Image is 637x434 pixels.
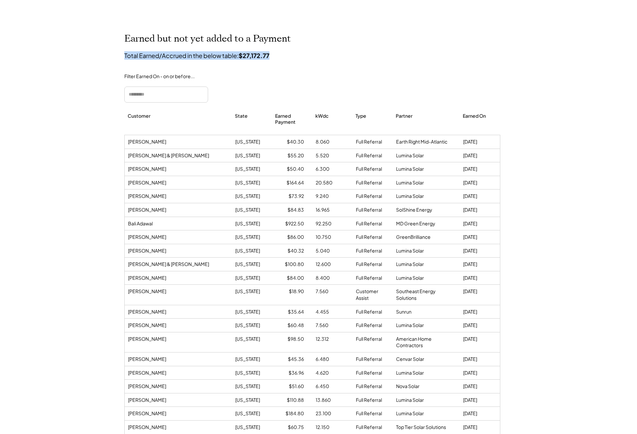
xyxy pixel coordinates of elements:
[316,152,349,159] div: 5.520
[275,309,309,315] div: $35.64
[356,275,389,281] div: Full Referral
[356,370,389,376] div: Full Referral
[356,113,389,119] div: Type
[463,193,497,200] div: [DATE]
[356,288,389,301] div: Customer Assist
[316,166,349,172] div: 6.300
[128,356,229,363] div: [PERSON_NAME]
[128,383,229,390] div: [PERSON_NAME]
[396,336,456,349] div: American Home Contractors
[463,383,497,390] div: [DATE]
[463,113,496,119] div: Earned On
[128,410,229,417] div: [PERSON_NAME]
[235,336,269,342] div: [US_STATE]
[463,139,497,145] div: [DATE]
[235,309,269,315] div: [US_STATE]
[235,261,269,268] div: [US_STATE]
[128,288,229,295] div: [PERSON_NAME]
[275,113,309,125] div: Earned Payment
[396,261,456,268] div: Lumina Solar
[396,424,456,431] div: Top Tier Solar Solutions
[356,261,389,268] div: Full Referral
[239,52,269,59] strong: $27,172.77
[275,220,309,227] div: $922.50
[356,220,389,227] div: Full Referral
[275,397,309,403] div: $110.88
[316,410,349,417] div: 23.100
[128,220,229,227] div: Bali Adawal
[356,424,389,431] div: Full Referral
[356,193,389,200] div: Full Referral
[396,207,456,213] div: SolShine Energy
[463,234,497,240] div: [DATE]
[356,322,389,329] div: Full Referral
[128,322,229,329] div: [PERSON_NAME]
[128,179,229,186] div: [PERSON_NAME]
[128,139,229,145] div: [PERSON_NAME]
[128,397,229,403] div: [PERSON_NAME]
[275,207,309,213] div: $84.83
[396,179,456,186] div: Lumina Solar
[235,113,268,119] div: State
[396,356,456,363] div: Cenvar Solar
[356,179,389,186] div: Full Referral
[235,234,269,240] div: [US_STATE]
[316,207,349,213] div: 16.965
[275,179,309,186] div: $164.64
[463,309,497,315] div: [DATE]
[316,248,349,254] div: 5.040
[235,410,269,417] div: [US_STATE]
[275,152,309,159] div: $55.20
[463,275,497,281] div: [DATE]
[356,336,389,342] div: Full Referral
[396,113,456,119] div: Partner
[396,220,456,227] div: MD Green Energy
[316,193,349,200] div: 9.240
[235,356,269,363] div: [US_STATE]
[128,309,229,315] div: [PERSON_NAME]
[235,397,269,403] div: [US_STATE]
[235,383,269,390] div: [US_STATE]
[396,152,456,159] div: Lumina Solar
[316,424,349,431] div: 12.150
[463,207,497,213] div: [DATE]
[235,248,269,254] div: [US_STATE]
[396,275,456,281] div: Lumina Solar
[396,234,456,240] div: GreenBrilliance
[128,166,229,172] div: [PERSON_NAME]
[316,288,349,295] div: 7.560
[463,220,497,227] div: [DATE]
[275,248,309,254] div: $40.32
[128,207,229,213] div: [PERSON_NAME]
[235,139,269,145] div: [US_STATE]
[235,152,269,159] div: [US_STATE]
[275,336,309,342] div: $98.50
[463,166,497,172] div: [DATE]
[235,424,269,431] div: [US_STATE]
[235,220,269,227] div: [US_STATE]
[316,356,349,363] div: 6.480
[235,288,269,295] div: [US_STATE]
[275,424,309,431] div: $60.75
[275,193,309,200] div: $73.92
[235,322,269,329] div: [US_STATE]
[356,248,389,254] div: Full Referral
[396,288,456,301] div: Southeast Energy Solutions
[356,234,389,240] div: Full Referral
[275,261,309,268] div: $100.80
[396,370,456,376] div: Lumina Solar
[396,322,456,329] div: Lumina Solar
[316,397,349,403] div: 13.860
[396,309,456,315] div: Sunrun
[128,113,228,119] div: Customer
[235,275,269,281] div: [US_STATE]
[235,207,269,213] div: [US_STATE]
[356,410,389,417] div: Full Referral
[124,51,269,60] div: Total Earned/Accrued in the below table:
[396,383,456,390] div: Nova Solar
[235,179,269,186] div: [US_STATE]
[396,139,456,145] div: Earth Right Mid-Atlantic
[128,248,229,254] div: [PERSON_NAME]
[316,139,349,145] div: 8.060
[356,356,389,363] div: Full Referral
